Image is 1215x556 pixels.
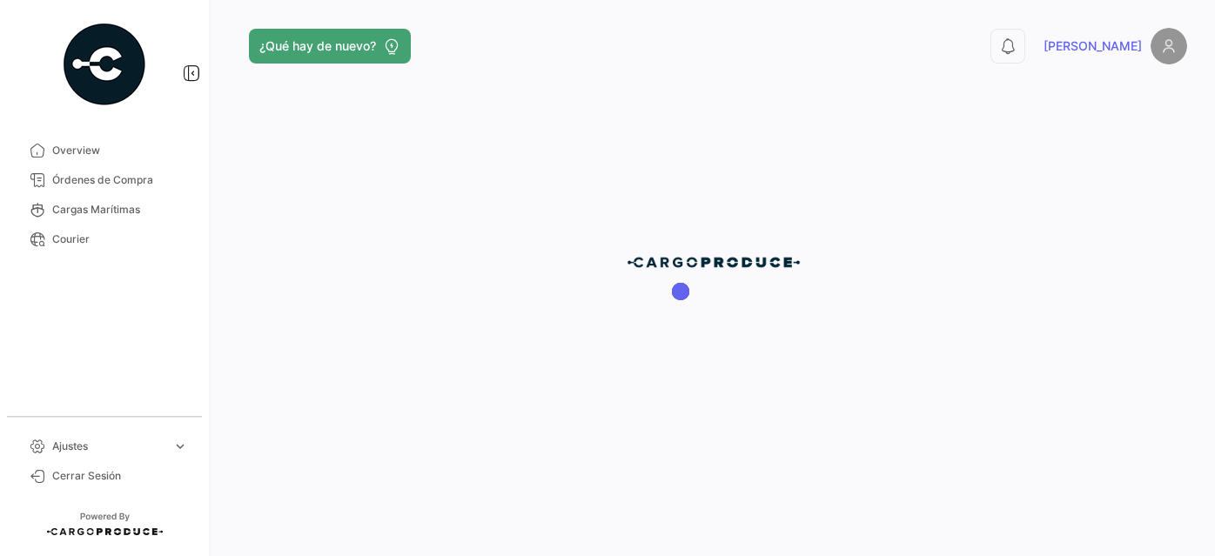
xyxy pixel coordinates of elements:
img: cp-blue.png [627,256,801,270]
a: Courier [14,224,195,254]
span: Courier [52,231,188,247]
a: Órdenes de Compra [14,165,195,195]
span: Órdenes de Compra [52,172,188,188]
span: Ajustes [52,439,165,454]
span: expand_more [172,439,188,454]
a: Overview [14,136,195,165]
span: Cargas Marítimas [52,202,188,218]
img: powered-by.png [61,21,148,108]
span: Overview [52,143,188,158]
span: Cerrar Sesión [52,468,188,484]
a: Cargas Marítimas [14,195,195,224]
